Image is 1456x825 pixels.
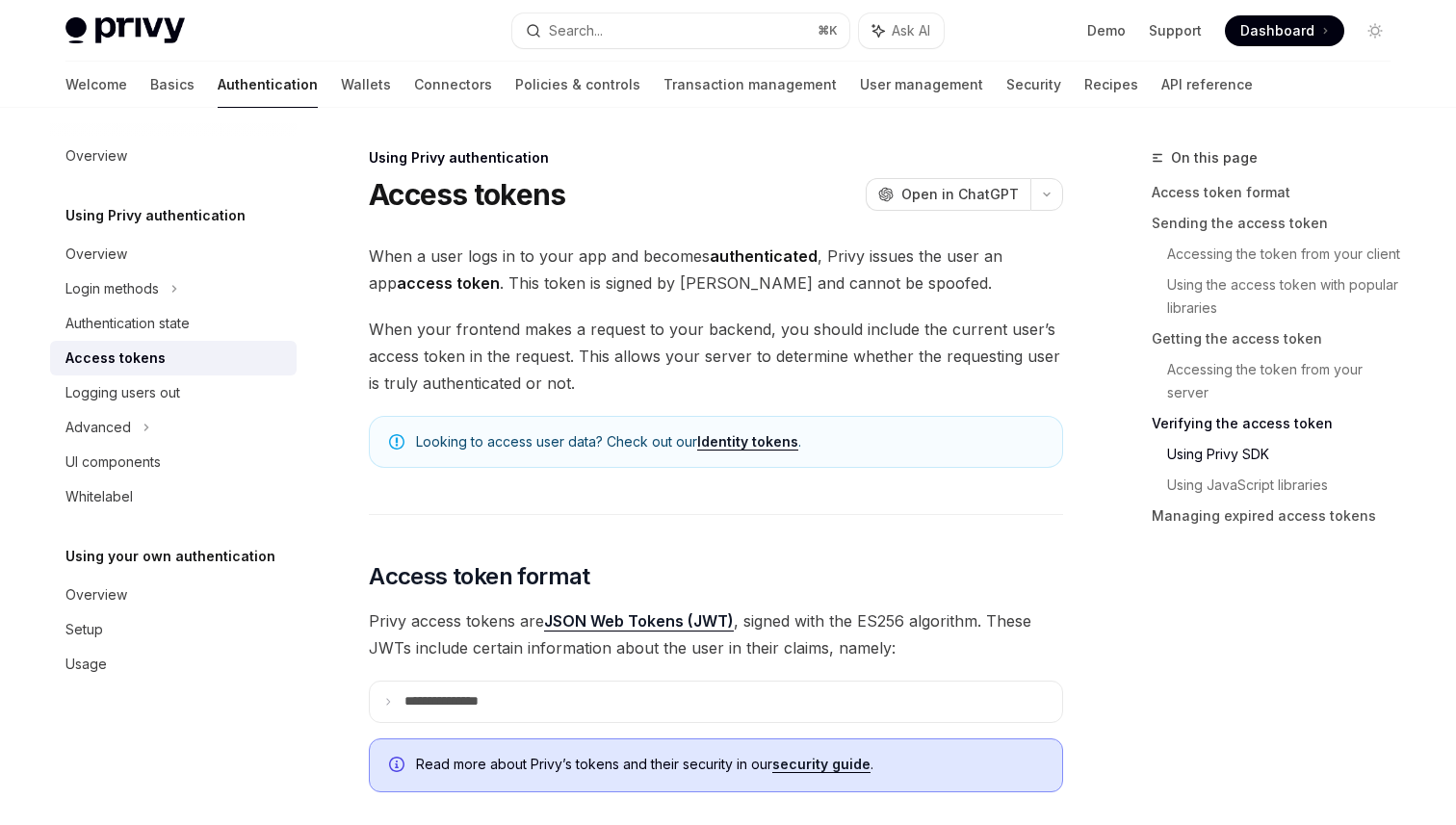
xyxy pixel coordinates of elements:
[65,144,127,168] div: Overview
[1087,21,1126,40] a: Demo
[1171,146,1258,169] span: On this page
[859,13,944,48] button: Ask AI
[65,485,133,508] div: Whitelabel
[1152,323,1406,354] a: Getting the access token
[1152,177,1406,208] a: Access token format
[369,177,565,212] h1: Access tokens
[65,17,185,44] img: light logo
[1167,270,1406,323] a: Using the access token with popular libraries
[1360,15,1391,46] button: Toggle dark mode
[818,23,838,39] span: ⌘ K
[397,273,500,293] strong: access token
[663,62,837,108] a: Transaction management
[389,757,408,776] svg: Info
[50,237,297,271] a: Overview
[65,277,159,300] div: Login methods
[1240,21,1314,40] span: Dashboard
[65,653,107,676] div: Usage
[369,243,1063,296] span: When a user logs in to your app and becomes , Privy issues the user an app . This token is signed...
[1167,439,1406,470] a: Using Privy SDK
[50,647,297,682] a: Usage
[65,583,127,606] div: Overview
[341,62,391,108] a: Wallets
[50,479,297,514] a: Whitelabel
[414,62,492,108] a: Connectors
[65,545,275,568] h5: Using your own authentication
[65,416,131,439] div: Advanced
[50,341,297,375] a: Access tokens
[65,618,103,641] div: Setup
[369,316,1063,397] span: When your frontend makes a request to your backend, you should include the current user’s access ...
[1084,62,1138,108] a: Recipes
[50,445,297,479] a: UI components
[772,756,871,773] a: security guide
[1167,354,1406,408] a: Accessing the token from your server
[892,21,930,40] span: Ask AI
[512,13,849,48] button: Search...⌘K
[65,347,166,370] div: Access tokens
[1006,62,1061,108] a: Security
[549,19,603,42] div: Search...
[50,306,297,341] a: Authentication state
[218,62,318,108] a: Authentication
[1152,408,1406,439] a: Verifying the access token
[65,312,190,335] div: Authentication state
[416,755,1043,774] span: Read more about Privy’s tokens and their security in our .
[710,246,818,266] strong: authenticated
[50,578,297,612] a: Overview
[416,432,1043,451] span: Looking to access user data? Check out our .
[65,62,127,108] a: Welcome
[65,381,180,404] div: Logging users out
[65,451,161,474] div: UI components
[150,62,195,108] a: Basics
[369,607,1063,661] span: Privy access tokens are , signed with the ES256 algorithm. These JWTs include certain information...
[389,434,404,450] svg: Note
[697,433,798,451] a: Identity tokens
[50,375,297,410] a: Logging users out
[1152,208,1406,239] a: Sending the access token
[1167,470,1406,501] a: Using JavaScript libraries
[515,62,640,108] a: Policies & controls
[369,148,1063,168] div: Using Privy authentication
[901,185,1019,204] span: Open in ChatGPT
[369,561,590,592] span: Access token format
[50,139,297,173] a: Overview
[65,243,127,266] div: Overview
[544,611,734,632] a: JSON Web Tokens (JWT)
[65,204,246,227] h5: Using Privy authentication
[1161,62,1253,108] a: API reference
[1152,501,1406,531] a: Managing expired access tokens
[1149,21,1202,40] a: Support
[860,62,983,108] a: User management
[866,178,1030,211] button: Open in ChatGPT
[50,612,297,647] a: Setup
[1167,239,1406,270] a: Accessing the token from your client
[1225,15,1344,46] a: Dashboard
